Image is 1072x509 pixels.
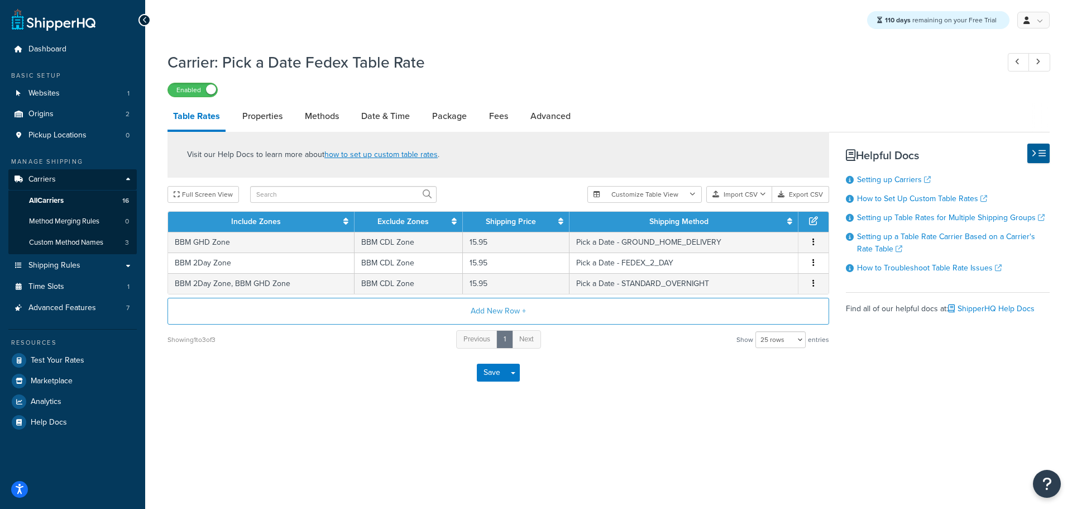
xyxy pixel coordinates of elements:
[8,169,137,190] a: Carriers
[8,298,137,318] a: Advanced Features7
[463,334,490,344] span: Previous
[29,217,99,226] span: Method Merging Rules
[772,186,829,203] button: Export CSV
[237,103,288,130] a: Properties
[187,149,439,161] p: Visit our Help Docs to learn more about .
[8,392,137,412] a: Analytics
[8,104,137,125] a: Origins2
[463,273,569,294] td: 15.95
[846,292,1050,317] div: Find all of our helpful docs at:
[324,149,438,160] a: how to set up custom table rates
[126,131,130,140] span: 0
[477,364,507,382] button: Save
[127,282,130,292] span: 1
[122,196,129,206] span: 16
[569,273,798,294] td: Pick a Date - STANDARD_OVERNIGHT
[1008,53,1030,72] a: Previous Record
[8,71,137,80] div: Basic Setup
[463,232,569,253] td: 15.95
[857,231,1035,255] a: Setting up a Table Rate Carrier Based on a Carrier's Rate Table
[377,216,429,227] a: Exclude Zones
[8,83,137,104] a: Websites1
[8,169,137,254] li: Carriers
[168,83,217,97] label: Enabled
[355,273,463,294] td: BBM CDL Zone
[167,186,239,203] button: Full Screen View
[167,332,216,348] div: Showing 1 to 3 of 3
[8,232,137,253] a: Custom Method Names3
[857,193,987,204] a: How to Set Up Custom Table Rates
[463,253,569,273] td: 15.95
[28,89,60,98] span: Websites
[486,216,536,227] a: Shipping Price
[168,273,355,294] td: BBM 2Day Zone, BBM GHD Zone
[1028,53,1050,72] a: Next Record
[168,253,355,273] td: BBM 2Day Zone
[355,232,463,253] td: BBM CDL Zone
[885,15,997,25] span: remaining on your Free Trial
[8,255,137,276] a: Shipping Rules
[519,334,534,344] span: Next
[8,412,137,432] a: Help Docs
[484,103,514,130] a: Fees
[28,303,96,313] span: Advanced Features
[356,103,415,130] a: Date & Time
[28,282,64,292] span: Time Slots
[167,298,829,325] button: Add New Row +
[8,371,137,391] a: Marketplace
[1033,470,1061,498] button: Open Resource Center
[8,277,137,297] li: Time Slots
[525,103,576,130] a: Advanced
[8,83,137,104] li: Websites
[8,350,137,370] a: Test Your Rates
[8,104,137,125] li: Origins
[8,211,137,232] li: Method Merging Rules
[28,131,87,140] span: Pickup Locations
[8,211,137,232] a: Method Merging Rules0
[8,125,137,146] li: Pickup Locations
[126,303,130,313] span: 7
[808,332,829,348] span: entries
[456,330,497,349] a: Previous
[28,45,66,54] span: Dashboard
[355,253,463,273] td: BBM CDL Zone
[125,238,129,248] span: 3
[125,217,129,226] span: 0
[8,157,137,167] div: Manage Shipping
[8,39,137,60] a: Dashboard
[168,232,355,253] td: BBM GHD Zone
[167,51,987,73] h1: Carrier: Pick a Date Fedex Table Rate
[127,89,130,98] span: 1
[8,191,137,211] a: AllCarriers16
[885,15,911,25] strong: 110 days
[948,303,1035,315] a: ShipperHQ Help Docs
[8,125,137,146] a: Pickup Locations0
[649,216,709,227] a: Shipping Method
[569,232,798,253] td: Pick a Date - GROUND_HOME_DELIVERY
[427,103,472,130] a: Package
[512,330,541,349] a: Next
[587,186,702,203] button: Customize Table View
[299,103,344,130] a: Methods
[1027,144,1050,163] button: Hide Help Docs
[29,238,103,248] span: Custom Method Names
[857,212,1045,223] a: Setting up Table Rates for Multiple Shipping Groups
[857,262,1002,274] a: How to Troubleshoot Table Rate Issues
[857,174,931,185] a: Setting up Carriers
[231,216,281,227] a: Include Zones
[8,277,137,297] a: Time Slots1
[28,110,54,119] span: Origins
[28,261,80,270] span: Shipping Rules
[31,356,84,365] span: Test Your Rates
[8,338,137,348] div: Resources
[250,186,437,203] input: Search
[31,397,61,407] span: Analytics
[706,186,772,203] button: Import CSV
[31,377,73,386] span: Marketplace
